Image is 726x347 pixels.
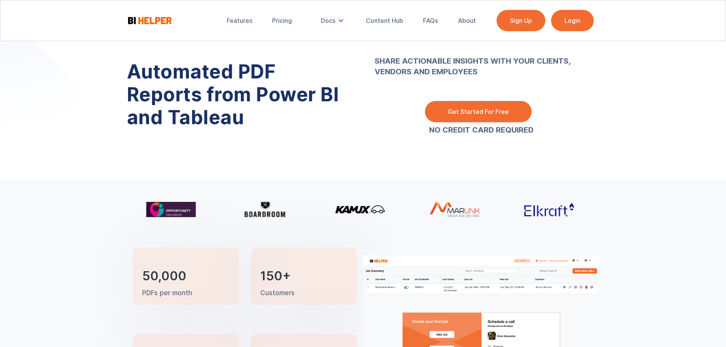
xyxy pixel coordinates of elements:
a: Features [221,12,258,29]
h1: Automated PDF Reports from Power BI and Tableau [127,60,352,129]
a: Sign Up [497,10,545,31]
p: Customers [260,289,295,298]
h3: 50,000 [142,270,186,282]
a: NO CREDIT CARD REQUIRED [429,126,534,134]
a: About [453,12,481,29]
div: FAQs [423,17,438,24]
div: Features [227,17,252,24]
div: About [458,17,476,24]
a: FAQs [418,12,443,29]
p: ‍ [375,34,588,88]
a: Pricing [267,12,297,29]
div: Docs [316,12,351,29]
div: Content Hub [366,17,403,24]
a: Content Hub [361,12,409,29]
p: PDFs per month [142,289,192,298]
a: Login [551,10,594,31]
a: Get Started For Free [425,101,532,122]
h3: 150+ [260,270,291,282]
div: Docs [321,17,335,24]
strong: SHARE ACTIONABLE INSIGHTS WITH YOUR CLIENTS, VENDORS AND EMPLOYEES ‍ [375,34,588,88]
div: Pricing [272,17,292,24]
strong: NO CREDIT CARD REQUIRED [429,125,534,134]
